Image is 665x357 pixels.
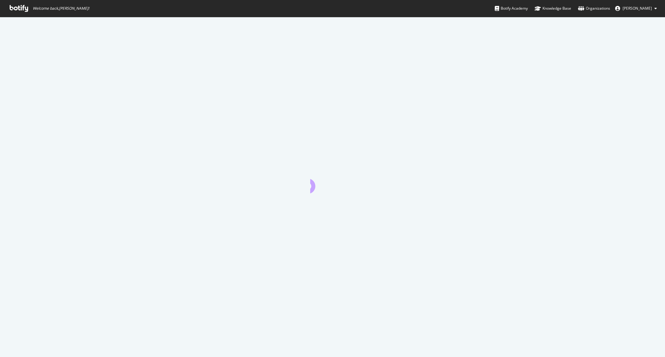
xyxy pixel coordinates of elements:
[495,5,528,12] div: Botify Academy
[610,3,662,13] button: [PERSON_NAME]
[33,6,89,11] span: Welcome back, [PERSON_NAME] !
[310,171,355,193] div: animation
[578,5,610,12] div: Organizations
[623,6,652,11] span: Jose Fausto Martinez
[535,5,571,12] div: Knowledge Base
